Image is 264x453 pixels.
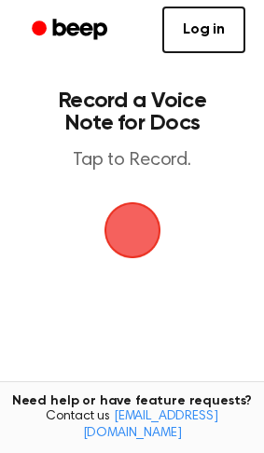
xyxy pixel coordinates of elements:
a: Beep [19,12,124,48]
a: Log in [162,7,245,53]
p: Tap to Record. [34,149,230,172]
img: Beep Logo [104,202,160,258]
span: Contact us [11,409,253,442]
h1: Record a Voice Note for Docs [34,89,230,134]
a: [EMAIL_ADDRESS][DOMAIN_NAME] [83,410,218,440]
